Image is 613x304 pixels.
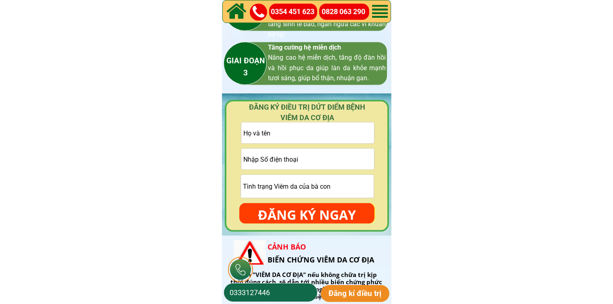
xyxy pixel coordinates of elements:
[268,54,386,82] span: Nâng cao hệ miễn dịch, tăng độ đàn hồi và hồi phục da giúp làn da khỏe mạnh tươi sáng, giúp bổ th...
[268,42,386,83] h3: Tăng cường hệ miễn dịch
[271,6,318,18] a: 0354 451 623
[268,242,306,252] span: CẢNH BÁO
[321,285,390,302] p: Đăng kí điều trị
[241,175,374,198] input: Tình trạng Viêm da của bà con
[268,240,387,267] h2: BIẾN CHỨNG VIÊM DA CƠ ĐỊA
[241,149,374,170] input: Vui lòng nhập ĐÚNG SỐ ĐIỆN THOẠI
[229,271,384,300] div: Bệnh "VIÊM DA CƠ ĐỊA" nếu không chữa trị kịp thời đúng cách, sẽ dẫn tới nhiều biến chứng phức tạp...
[322,6,370,18] a: 0828 063 290
[241,123,374,144] input: Họ và tên
[238,102,377,122] h4: ĐĂNG KÝ ĐIỀU TRỊ DỨT ĐIỂM BỆNH VIÊM DA CƠ ĐỊA
[228,283,314,302] input: Số điện thoại
[239,203,374,227] p: ĐĂNG KÝ NGAY
[205,55,286,79] h3: GIAI ĐOẠN 3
